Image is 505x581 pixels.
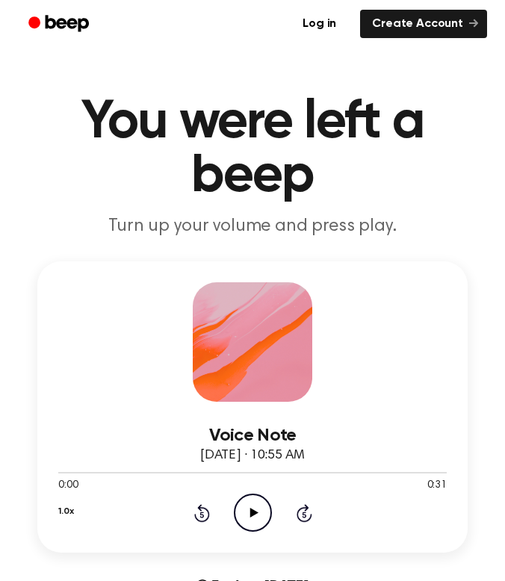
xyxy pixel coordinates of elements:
[58,478,78,494] span: 0:00
[58,499,73,524] button: 1.0x
[427,478,447,494] span: 0:31
[18,96,487,203] h1: You were left a beep
[18,10,102,39] a: Beep
[18,215,487,237] p: Turn up your volume and press play.
[288,7,351,41] a: Log in
[200,449,305,462] span: [DATE] · 10:55 AM
[360,10,487,38] a: Create Account
[58,426,447,446] h3: Voice Note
